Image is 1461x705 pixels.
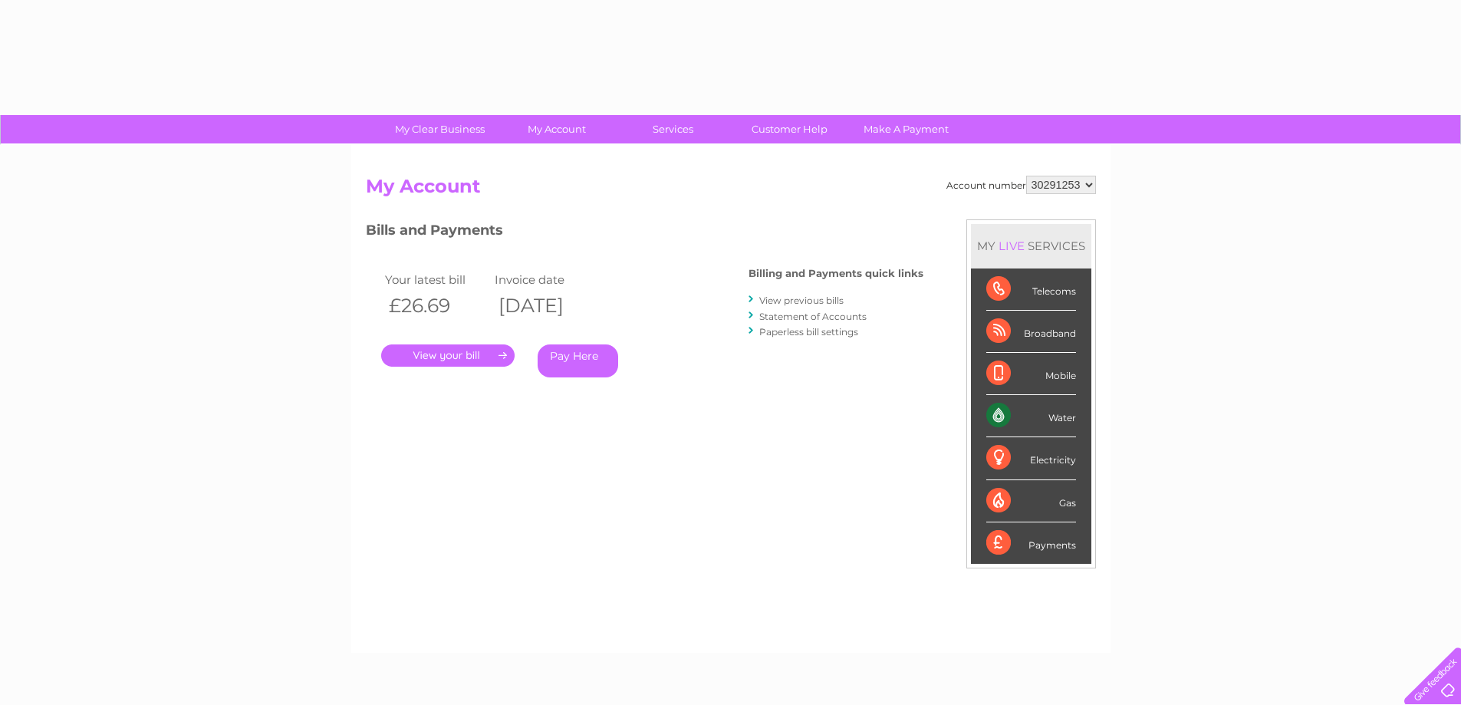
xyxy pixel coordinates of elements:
a: Pay Here [538,344,618,377]
td: Invoice date [491,269,601,290]
div: Account number [946,176,1096,194]
a: My Clear Business [377,115,503,143]
a: My Account [493,115,620,143]
a: Statement of Accounts [759,311,867,322]
th: £26.69 [381,290,492,321]
h3: Bills and Payments [366,219,923,246]
div: Payments [986,522,1076,564]
h4: Billing and Payments quick links [749,268,923,279]
div: LIVE [995,239,1028,253]
th: [DATE] [491,290,601,321]
div: Broadband [986,311,1076,353]
a: View previous bills [759,295,844,306]
a: Make A Payment [843,115,969,143]
a: . [381,344,515,367]
div: Mobile [986,353,1076,395]
a: Paperless bill settings [759,326,858,338]
td: Your latest bill [381,269,492,290]
div: Telecoms [986,268,1076,311]
div: MY SERVICES [971,224,1091,268]
a: Services [610,115,736,143]
div: Gas [986,480,1076,522]
div: Water [986,395,1076,437]
a: Customer Help [726,115,853,143]
h2: My Account [366,176,1096,205]
div: Electricity [986,437,1076,479]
